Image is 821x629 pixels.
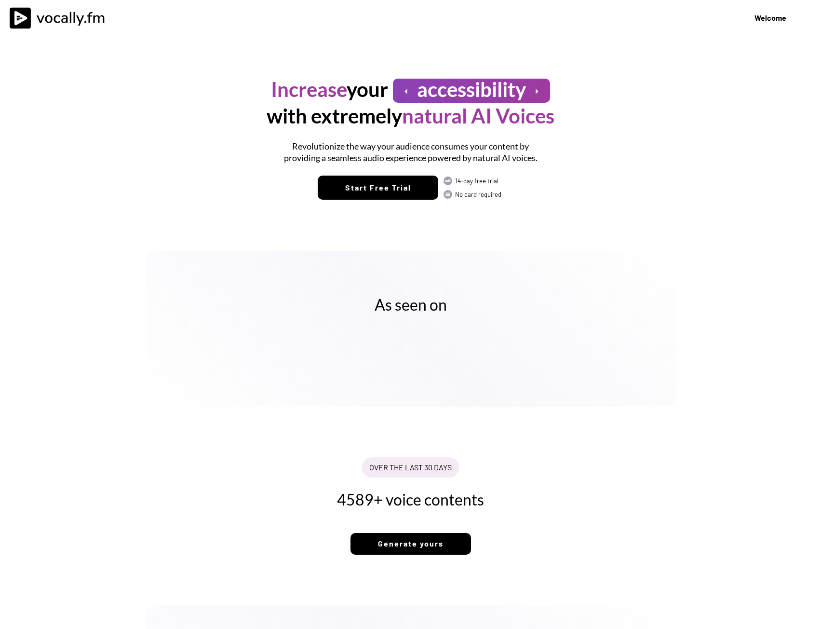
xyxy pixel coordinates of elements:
[417,76,526,103] h1: accessibility
[443,190,453,199] img: CARD.svg
[10,7,111,29] img: vocally%20logo.svg
[318,176,438,200] button: Start Free Trial
[278,141,543,164] h1: Revolutionize the way your audience consumes your content by providing a seamless audio experienc...
[431,313,512,395] img: yH5BAEAAAAALAAAAAABAAEAAAIBRAA7
[369,462,452,473] div: OVER THE LAST 30 DAYS
[754,12,786,24] div: Welcome
[187,313,269,395] img: yH5BAEAAAAALAAAAAABAAEAAAIBRAA7
[309,313,390,395] img: yH5BAEAAAAALAAAAAABAAEAAAIBRAA7
[400,85,412,97] button: arrow_left
[552,337,634,370] img: yH5BAEAAAAALAAAAAABAAEAAAIBRAA7
[350,533,471,555] button: Generate yours
[271,77,347,101] font: Increase
[455,177,503,185] div: 14-day free trial
[455,190,503,199] div: No card required
[177,295,645,315] h2: As seen on
[218,490,604,510] h2: 4589+ voice contents
[443,176,453,186] img: FREE.svg
[402,104,554,128] font: natural AI Voices
[267,103,554,129] h1: with extremely
[531,85,543,97] button: arrow_right
[271,76,388,103] h1: your
[791,8,811,28] img: yH5BAEAAAAALAAAAAABAAEAAAIBRAA7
